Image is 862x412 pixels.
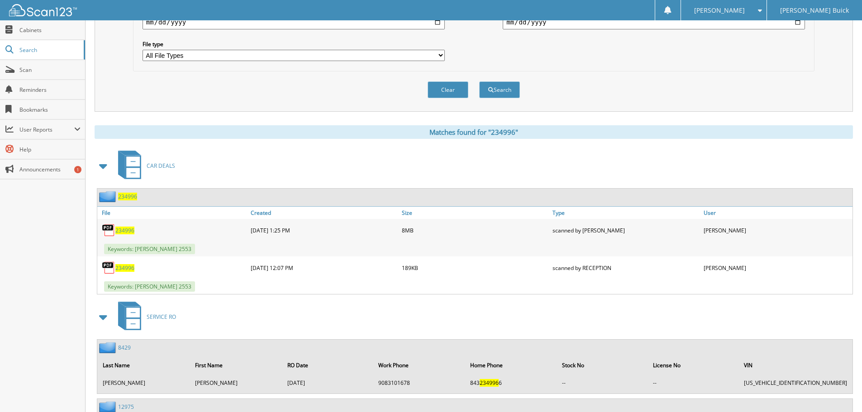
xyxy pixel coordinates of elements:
div: 189KB [400,259,551,277]
span: User Reports [19,126,74,133]
a: 234996 [115,264,134,272]
td: [PERSON_NAME] [98,375,190,390]
td: -- [557,375,648,390]
a: Created [248,207,400,219]
th: First Name [190,356,282,374]
th: Work Phone [374,356,465,374]
span: Scan [19,66,81,74]
a: SERVICE RO [113,299,176,335]
div: 8MB [400,221,551,239]
img: PDF.png [102,223,115,237]
span: Search [19,46,79,54]
td: [DATE] [283,375,373,390]
a: Type [550,207,701,219]
div: scanned by RECEPTION [550,259,701,277]
a: Size [400,207,551,219]
div: scanned by [PERSON_NAME] [550,221,701,239]
span: [PERSON_NAME] Buick [780,8,849,13]
img: folder2.png [99,191,118,202]
td: [US_VEHICLE_IDENTIFICATION_NUMBER] [739,375,852,390]
td: 843 6 [466,375,557,390]
span: Help [19,146,81,153]
a: 234996 [115,227,134,234]
td: -- [648,375,738,390]
span: [PERSON_NAME] [694,8,745,13]
span: Bookmarks [19,106,81,114]
span: Announcements [19,166,81,173]
th: Home Phone [466,356,557,374]
img: PDF.png [102,261,115,275]
th: Stock No [557,356,648,374]
a: CAR DEALS [113,148,175,184]
td: [PERSON_NAME] [190,375,282,390]
a: 8429 [118,344,131,351]
th: VIN [739,356,852,374]
label: File type [143,40,445,48]
div: [DATE] 1:25 PM [248,221,400,239]
td: 9083101678 [374,375,465,390]
button: Clear [428,81,468,98]
th: Last Name [98,356,190,374]
img: scan123-logo-white.svg [9,4,77,16]
div: [PERSON_NAME] [701,221,852,239]
div: 1 [74,166,81,173]
span: Reminders [19,86,81,94]
span: 234996 [480,379,499,387]
button: Search [479,81,520,98]
div: [DATE] 12:07 PM [248,259,400,277]
input: start [143,15,445,29]
span: CAR DEALS [147,162,175,170]
span: Cabinets [19,26,81,34]
span: Keywords: [PERSON_NAME] 2553 [104,281,195,292]
a: 234996 [118,193,137,200]
a: 12975 [118,403,134,411]
span: SERVICE RO [147,313,176,321]
span: Keywords: [PERSON_NAME] 2553 [104,244,195,254]
th: License No [648,356,738,374]
img: folder2.png [99,342,118,353]
th: RO Date [283,356,373,374]
a: User [701,207,852,219]
div: [PERSON_NAME] [701,259,852,277]
div: Matches found for "234996" [95,125,853,139]
input: end [503,15,805,29]
a: File [97,207,248,219]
